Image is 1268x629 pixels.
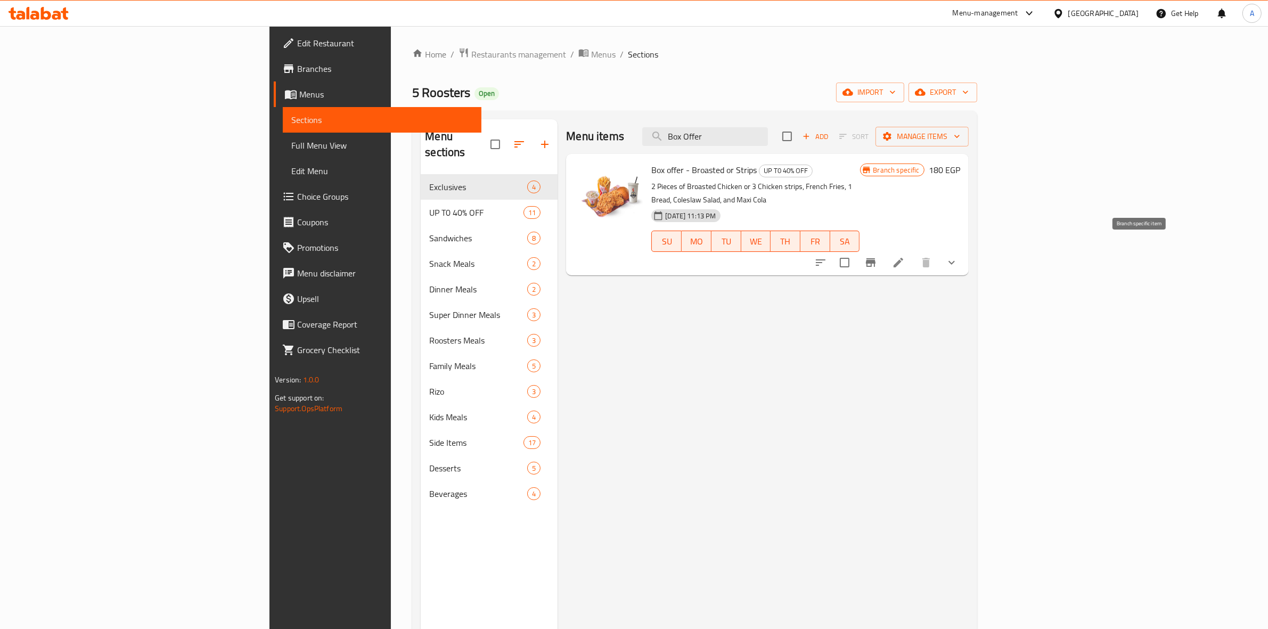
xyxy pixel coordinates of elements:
[283,107,481,133] a: Sections
[651,180,860,207] p: 2 Pieces of Broasted Chicken or 3 Chicken strips, French Fries, 1 Bread, Coleslaw Salad, and Maxi...
[527,283,541,296] div: items
[297,62,473,75] span: Branches
[274,56,481,81] a: Branches
[429,257,527,270] span: Snack Meals
[591,48,616,61] span: Menus
[429,308,527,321] div: Super Dinner Meals
[421,276,558,302] div: Dinner Meals2
[429,487,527,500] div: Beverages
[275,373,301,387] span: Version:
[297,241,473,254] span: Promotions
[682,231,711,252] button: MO
[475,87,499,100] div: Open
[429,181,527,193] span: Exclusives
[528,310,540,320] span: 3
[299,88,473,101] span: Menus
[429,360,527,372] span: Family Meals
[421,404,558,430] div: Kids Meals4
[833,251,856,274] span: Select to update
[421,170,558,511] nav: Menu sections
[620,48,624,61] li: /
[421,225,558,251] div: Sandwiches8
[800,231,830,252] button: FR
[429,334,527,347] div: Roosters Meals
[291,165,473,177] span: Edit Menu
[484,133,506,156] span: Select all sections
[1250,7,1254,19] span: A
[759,165,812,177] span: UP T0 40% OFF
[884,130,960,143] span: Manage items
[297,190,473,203] span: Choice Groups
[429,436,523,449] span: Side Items
[297,318,473,331] span: Coverage Report
[421,481,558,507] div: Beverages4
[274,286,481,312] a: Upsell
[528,336,540,346] span: 3
[429,385,527,398] span: Rizo
[830,231,860,252] button: SA
[528,259,540,269] span: 2
[421,302,558,328] div: Super Dinner Meals3
[716,234,737,249] span: TU
[909,83,977,102] button: export
[661,211,720,221] span: [DATE] 11:13 PM
[939,250,964,275] button: show more
[421,353,558,379] div: Family Meals5
[651,231,682,252] button: SU
[528,463,540,473] span: 5
[775,234,796,249] span: TH
[801,130,830,143] span: Add
[471,48,566,61] span: Restaurants management
[953,7,1018,20] div: Menu-management
[945,256,958,269] svg: Show Choices
[876,127,969,146] button: Manage items
[274,184,481,209] a: Choice Groups
[570,48,574,61] li: /
[524,208,540,218] span: 11
[297,216,473,228] span: Coupons
[283,158,481,184] a: Edit Menu
[527,360,541,372] div: items
[429,411,527,423] span: Kids Meals
[575,162,643,231] img: Box offer - Broasted or Strips
[274,30,481,56] a: Edit Restaurant
[528,361,540,371] span: 5
[527,462,541,475] div: items
[291,113,473,126] span: Sections
[628,48,658,61] span: Sections
[527,257,541,270] div: items
[711,231,741,252] button: TU
[429,462,527,475] span: Desserts
[421,379,558,404] div: Rizo3
[642,127,768,146] input: search
[805,234,826,249] span: FR
[297,344,473,356] span: Grocery Checklist
[297,37,473,50] span: Edit Restaurant
[741,231,771,252] button: WE
[1068,7,1139,19] div: [GEOGRAPHIC_DATA]
[913,250,939,275] button: delete
[528,284,540,295] span: 2
[527,181,541,193] div: items
[524,438,540,448] span: 17
[274,235,481,260] a: Promotions
[929,162,960,177] h6: 180 EGP
[528,387,540,397] span: 3
[297,267,473,280] span: Menu disclaimer
[475,89,499,98] span: Open
[421,455,558,481] div: Desserts5
[746,234,767,249] span: WE
[808,250,833,275] button: sort-choices
[578,47,616,61] a: Menus
[527,232,541,244] div: items
[429,232,527,244] span: Sandwiches
[283,133,481,158] a: Full Menu View
[858,250,883,275] button: Branch-specific-item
